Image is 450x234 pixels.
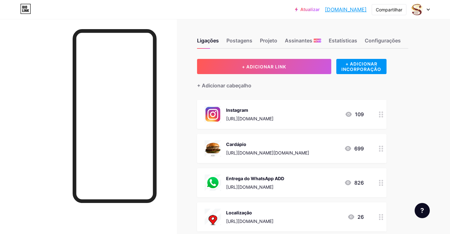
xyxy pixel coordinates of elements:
[226,142,246,147] font: Cardápio
[197,82,251,89] font: + Adicionar cabeçalho
[226,37,252,44] font: Postagens
[226,210,252,215] font: Localização
[260,37,277,44] font: Projeto
[329,37,357,44] font: Estatísticas
[355,111,364,117] font: 109
[226,176,284,181] font: Entrega do WhatsApp ADD
[411,3,423,16] img: PADARIA SILVANA
[197,37,219,44] font: Ligações
[376,7,402,12] font: Compartilhar
[205,209,221,225] img: Localização
[205,174,221,191] img: Entrega do WhatsApp ADD
[365,37,401,44] font: Configurações
[300,7,320,12] font: Atualizar
[205,140,221,157] img: Cardápio
[226,218,273,224] font: [URL][DOMAIN_NAME]
[205,106,221,123] img: Instagram
[242,64,286,69] font: + ADICIONAR LINK
[354,180,364,186] font: 826
[226,184,273,190] font: [URL][DOMAIN_NAME]
[341,61,381,72] font: + ADICIONAR INCORPORAÇÃO
[314,39,321,42] font: NOVO
[226,116,273,121] font: [URL][DOMAIN_NAME]
[354,145,364,152] font: 699
[226,150,309,155] font: [URL][DOMAIN_NAME][DOMAIN_NAME]
[197,59,331,74] button: + ADICIONAR LINK
[325,6,367,13] a: [DOMAIN_NAME]
[357,214,364,220] font: 26
[226,107,248,113] font: Instagram
[285,37,312,44] font: Assinantes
